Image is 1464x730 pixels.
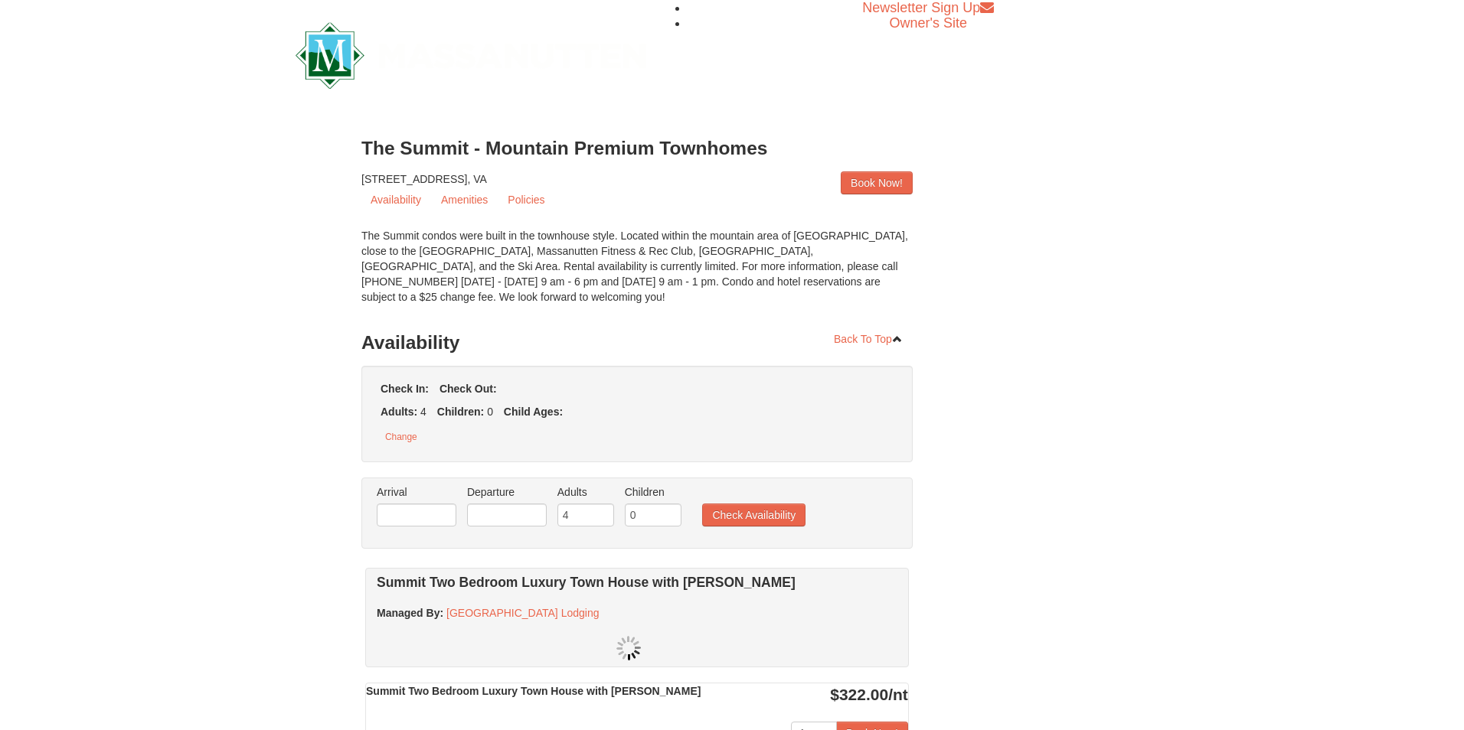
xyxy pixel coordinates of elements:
[377,607,443,619] strong: :
[361,328,913,358] h3: Availability
[361,133,1103,164] h3: The Summit - Mountain Premium Townhomes
[366,685,701,697] strong: Summit Two Bedroom Luxury Town House with [PERSON_NAME]
[467,484,547,500] label: Departure
[504,406,563,418] strong: Child Ages:
[625,484,681,500] label: Children
[296,35,646,71] a: Massanutten Resort
[557,484,614,500] label: Adults
[890,15,967,31] a: Owner's Site
[824,328,913,350] a: Back To Top
[702,504,806,526] button: Check Availability
[841,171,913,194] a: Book Now!
[361,228,913,320] div: The Summit condos were built in the townhouse style. Located within the mountain area of [GEOGRAP...
[440,383,497,395] strong: Check Out:
[377,575,881,590] h4: Summit Two Bedroom Luxury Town House with [PERSON_NAME]
[377,427,426,447] button: Change
[487,406,493,418] span: 0
[830,686,908,703] strong: $322.00
[296,22,646,89] img: Massanutten Resort Logo
[432,188,497,211] a: Amenities
[498,188,554,211] a: Policies
[361,188,430,211] a: Availability
[381,406,417,418] strong: Adults:
[446,607,599,619] a: [GEOGRAPHIC_DATA] Lodging
[377,484,456,500] label: Arrival
[377,607,440,619] span: Managed By
[888,686,908,703] span: /nt
[616,636,641,660] img: wait.gif
[437,406,484,418] strong: Children:
[381,383,429,395] strong: Check In:
[420,406,426,418] span: 4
